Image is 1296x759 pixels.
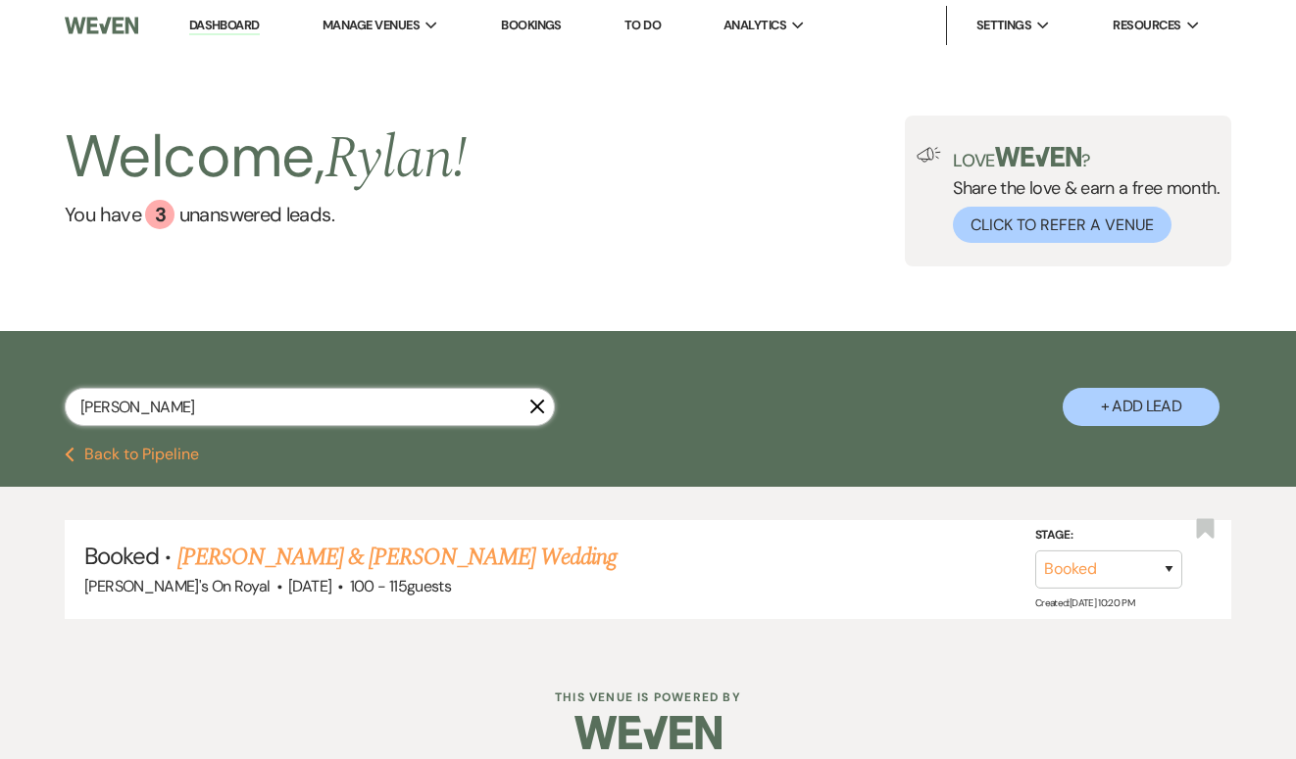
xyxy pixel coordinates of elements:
[1113,16,1180,35] span: Resources
[953,207,1171,243] button: Click to Refer a Venue
[953,147,1220,169] p: Love ?
[65,200,467,229] a: You have 3 unanswered leads.
[1035,596,1134,609] span: Created: [DATE] 10:20 PM
[145,200,174,229] div: 3
[501,17,562,33] a: Bookings
[323,16,420,35] span: Manage Venues
[624,17,661,33] a: To Do
[995,147,1082,166] img: weven-logo-green.svg
[65,447,199,462] button: Back to Pipeline
[65,388,555,426] input: Search by name, event date, email address or phone number
[324,114,467,204] span: Rylan !
[1063,388,1220,426] button: + Add Lead
[941,147,1220,243] div: Share the love & earn a free month.
[917,147,941,163] img: loud-speaker-illustration.svg
[723,16,786,35] span: Analytics
[84,541,159,571] span: Booked
[189,17,260,35] a: Dashboard
[288,576,331,596] span: [DATE]
[84,576,271,596] span: [PERSON_NAME]'s On Royal
[976,16,1032,35] span: Settings
[65,5,138,46] img: Weven Logo
[1035,525,1182,546] label: Stage:
[177,540,617,575] a: [PERSON_NAME] & [PERSON_NAME] Wedding
[350,576,451,596] span: 100 - 115 guests
[65,116,467,200] h2: Welcome,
